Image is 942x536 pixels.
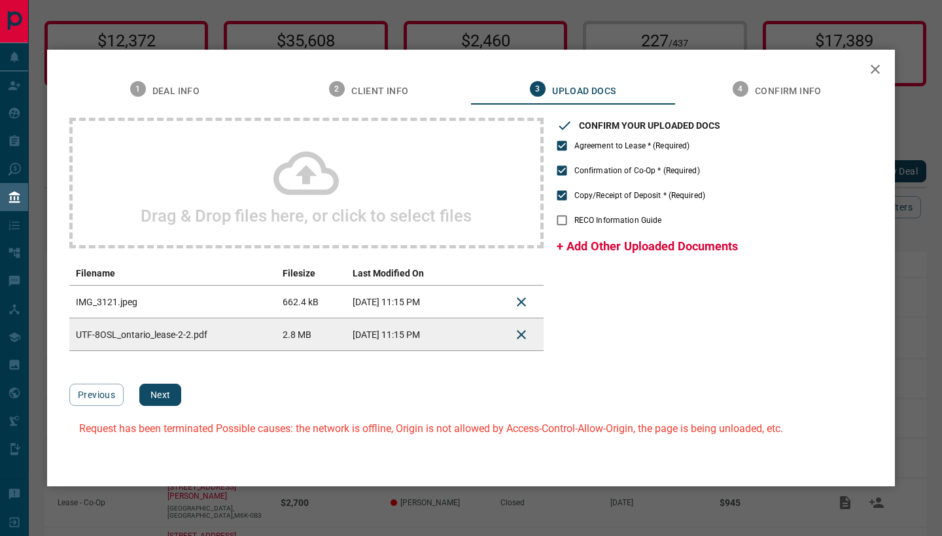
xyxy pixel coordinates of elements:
td: 2.8 MB [276,318,346,351]
button: Previous [69,384,124,406]
div: Drag & Drop files here, or click to select files [69,118,544,248]
td: [DATE] 11:15 PM [346,318,466,351]
text: 2 [335,84,340,93]
p: Request has been terminated Possible causes: the network is offline, Origin is not allowed by Acc... [79,422,783,435]
th: download action column [466,261,499,286]
span: Client Info [351,86,408,97]
td: IMG_3121.jpeg [69,286,276,318]
text: 1 [135,84,140,93]
th: Last Modified On [346,261,466,286]
span: Confirm Info [755,86,822,97]
button: Next [139,384,181,406]
td: UTF-8OSL_ontario_lease-2-2.pdf [69,318,276,351]
h3: CONFIRM YOUR UPLOADED DOCS [579,120,720,131]
button: Delete [506,286,537,318]
span: Upload Docs [552,86,616,97]
th: Filename [69,261,276,286]
span: Deal Info [152,86,200,97]
span: + Add Other Uploaded Documents [557,239,738,253]
td: 662.4 kB [276,286,346,318]
h2: Drag & Drop files here, or click to select files [141,206,472,226]
span: Agreement to Lease * (Required) [574,140,690,152]
span: RECO Information Guide [574,214,661,226]
text: 3 [536,84,540,93]
td: [DATE] 11:15 PM [346,286,466,318]
span: Copy/Receipt of Deposit * (Required) [574,190,705,201]
span: Confirmation of Co-Op * (Required) [574,165,700,176]
th: Filesize [276,261,346,286]
text: 4 [738,84,742,93]
th: delete file action column [499,261,544,286]
button: Delete [506,319,537,350]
